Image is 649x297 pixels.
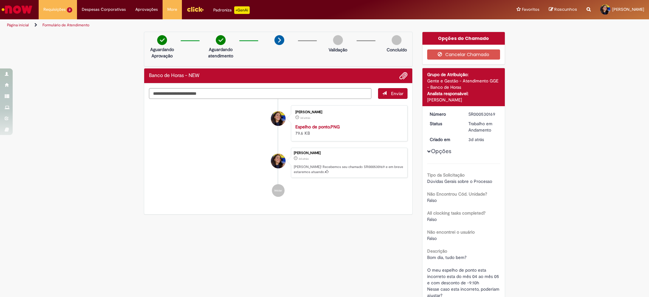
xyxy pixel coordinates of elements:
a: Formulário de Atendimento [42,23,89,28]
span: Falso [427,236,437,241]
span: 3 [67,7,72,13]
span: Rascunhos [554,6,577,12]
div: [PERSON_NAME] [427,97,500,103]
b: Não Encontrou Cód. Unidade? [427,191,487,197]
img: ServiceNow [1,3,33,16]
p: Concluído [387,47,407,53]
span: 3d atrás [299,157,309,161]
button: Adicionar anexos [399,72,408,80]
time: 25/08/2025 11:28:46 [300,116,310,120]
div: SR000530169 [468,111,498,117]
dt: Criado em [425,136,464,143]
button: Enviar [378,88,408,99]
span: Requisições [43,6,66,13]
ul: Histórico de tíquete [149,99,408,203]
span: Falso [427,197,437,203]
span: [PERSON_NAME] [612,7,644,12]
div: Trabalho em Andamento [468,120,498,133]
img: img-circle-grey.png [392,35,402,45]
span: Falso [427,216,437,222]
li: Barbara Luiza de Oliveira Ferreira [149,148,408,178]
span: Enviar [391,91,403,96]
div: Analista responsável: [427,90,500,97]
span: Aprovações [135,6,158,13]
ul: Trilhas de página [5,19,428,31]
img: arrow-next.png [274,35,284,45]
textarea: Digite sua mensagem aqui... [149,88,371,99]
img: click_logo_yellow_360x200.png [187,4,204,14]
div: [PERSON_NAME] [294,151,404,155]
a: Espelho de ponto.PNG [295,124,340,130]
div: 25/08/2025 11:28:50 [468,136,498,143]
img: check-circle-green.png [216,35,226,45]
p: +GenAi [234,6,250,14]
p: [PERSON_NAME]! Recebemos seu chamado SR000530169 e em breve estaremos atuando. [294,165,404,174]
span: Favoritos [522,6,539,13]
time: 25/08/2025 11:28:50 [468,137,484,142]
dt: Status [425,120,464,127]
b: All clocking tasks completed? [427,210,485,216]
div: Opções do Chamado [422,32,505,45]
p: Aguardando Aprovação [147,46,177,59]
span: More [167,6,177,13]
div: [PERSON_NAME] [295,110,401,114]
time: 25/08/2025 11:28:50 [299,157,309,161]
b: Não encontrei o usuário [427,229,475,235]
div: Barbara Luiza de Oliveira Ferreira [271,154,286,168]
a: Página inicial [7,23,29,28]
span: 3d atrás [468,137,484,142]
h2: Banco de Horas - NEW Histórico de tíquete [149,73,199,79]
p: Validação [329,47,347,53]
span: Despesas Corporativas [82,6,126,13]
dt: Número [425,111,464,117]
div: Gente e Gestão - Atendimento GGE - Banco de Horas [427,78,500,90]
img: check-circle-green.png [157,35,167,45]
span: Dúvidas Gerais sobre o Processo [427,178,492,184]
img: img-circle-grey.png [333,35,343,45]
div: Grupo de Atribuição: [427,71,500,78]
b: Descrição [427,248,447,254]
div: 79.6 KB [295,124,401,136]
a: Rascunhos [549,7,577,13]
span: 3d atrás [300,116,310,120]
div: Padroniza [213,6,250,14]
p: Aguardando atendimento [205,46,236,59]
button: Cancelar Chamado [427,49,500,60]
b: Tipo da Solicitação [427,172,465,178]
div: Barbara Luiza de Oliveira Ferreira [271,111,286,126]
